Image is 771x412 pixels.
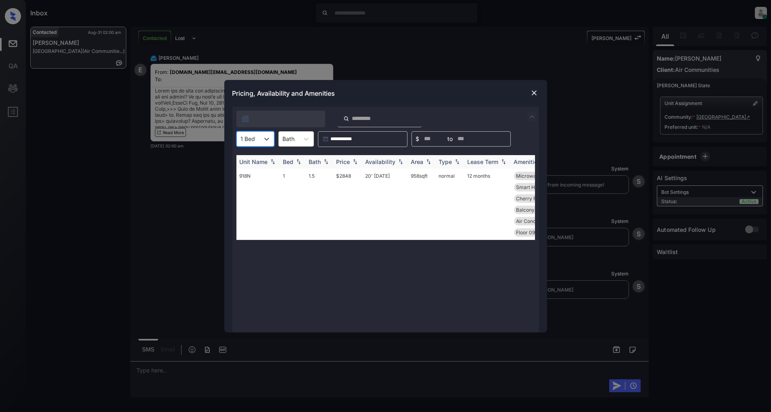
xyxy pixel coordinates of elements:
img: icon-zuma [527,112,537,122]
td: $2848 [333,168,362,240]
div: Bath [309,158,321,165]
div: Pricing, Availability and Amenities [224,80,547,107]
div: Unit Name [240,158,268,165]
td: 1.5 [306,168,333,240]
span: Balcony [516,207,535,213]
td: 1 [280,168,306,240]
img: sorting [397,159,405,164]
span: $ [416,135,420,143]
div: Type [439,158,452,165]
img: sorting [453,159,461,164]
td: 958 sqft [408,168,436,240]
div: Lease Term [468,158,499,165]
span: Air Conditioner [516,218,551,224]
img: sorting [295,159,303,164]
span: Smart Home Door... [516,184,561,190]
img: sorting [322,159,330,164]
div: Price [336,158,350,165]
img: icon-zuma [343,115,349,122]
div: Area [411,158,424,165]
div: Bed [283,158,294,165]
td: 12 months [464,168,511,240]
img: close [530,89,538,97]
img: sorting [351,159,359,164]
img: icon-zuma [241,115,249,123]
span: to [448,135,453,143]
img: sorting [269,159,277,164]
div: Amenities [514,158,541,165]
td: 20' [DATE] [362,168,408,240]
td: 918N [236,168,280,240]
span: Cherry Finish C... [516,195,556,202]
img: sorting [424,159,433,164]
img: sorting [499,159,508,164]
span: Floor 09 [516,229,535,235]
td: normal [436,168,464,240]
div: Availability [366,158,396,165]
span: Microwave [516,173,542,179]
